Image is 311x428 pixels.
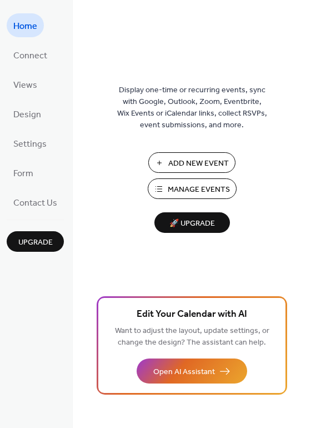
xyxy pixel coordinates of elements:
[154,212,230,233] button: 🚀 Upgrade
[7,13,44,37] a: Home
[13,47,47,64] span: Connect
[7,72,44,96] a: Views
[153,366,215,378] span: Open AI Assistant
[13,77,37,94] span: Views
[7,43,54,67] a: Connect
[13,195,57,212] span: Contact Us
[18,237,53,248] span: Upgrade
[7,161,40,185] a: Form
[7,131,53,155] a: Settings
[168,158,229,170] span: Add New Event
[115,324,269,350] span: Want to adjust the layout, update settings, or change the design? The assistant can help.
[148,178,237,199] button: Manage Events
[137,359,247,384] button: Open AI Assistant
[7,231,64,252] button: Upgrade
[13,106,41,123] span: Design
[148,152,235,173] button: Add New Event
[13,136,47,153] span: Settings
[13,165,33,182] span: Form
[137,307,247,322] span: Edit Your Calendar with AI
[7,102,48,126] a: Design
[161,216,223,231] span: 🚀 Upgrade
[7,190,64,214] a: Contact Us
[168,184,230,196] span: Manage Events
[117,84,267,131] span: Display one-time or recurring events, sync with Google, Outlook, Zoom, Eventbrite, Wix Events or ...
[13,18,37,35] span: Home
